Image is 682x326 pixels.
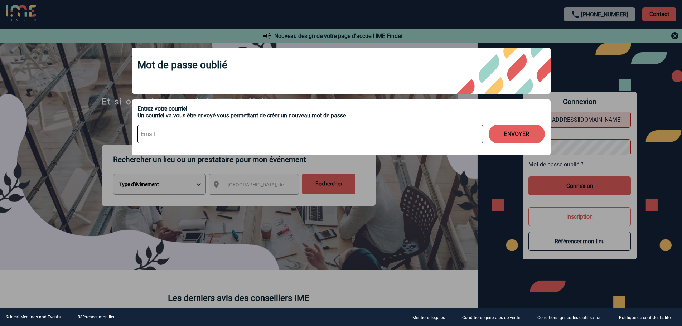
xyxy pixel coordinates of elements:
p: Conditions générales de vente [462,315,520,320]
a: Conditions générales d'utilisation [532,314,613,321]
div: © Ideal Meetings and Events [6,315,61,320]
a: Conditions générales de vente [456,314,532,321]
a: Référencer mon lieu [78,315,116,320]
a: Mentions légales [407,314,456,321]
div: Entrez votre courriel Un courriel va vous être envoyé vous permettant de créer un nouveau mot de ... [137,105,545,119]
button: ENVOYER [489,125,545,143]
p: Conditions générales d'utilisation [537,315,602,320]
p: Politique de confidentialité [619,315,671,320]
input: Email [137,125,483,143]
p: Mentions légales [412,315,445,320]
div: Mot de passe oublié [132,48,551,94]
a: Politique de confidentialité [613,314,682,321]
